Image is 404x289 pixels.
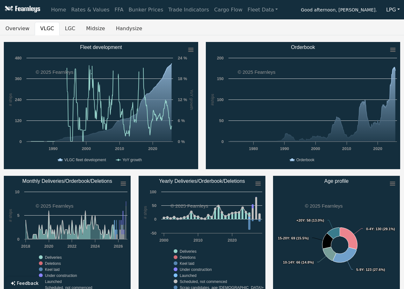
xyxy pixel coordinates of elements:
text: Deliveries [45,255,62,260]
text: 2026 [114,244,123,249]
text: 5 [17,213,19,218]
text: © 2025 Fearnleys [170,203,208,209]
text: 0 [19,139,22,144]
text: Keel laid [180,261,194,266]
text: 1990 [280,146,289,151]
text: Yearly Deliveries/Orderbook/Deletions [159,178,245,184]
text: 2024 [90,244,100,249]
text: : 69 (15.5%) [278,236,309,240]
text: Launched [180,273,197,278]
text: 2020 [44,244,53,249]
text: Orderbook [291,45,315,50]
text: 2020 [148,146,157,151]
a: Bunker Prices [126,3,166,16]
text: 0 % [178,139,185,144]
text: : 123 (27.6%) [356,268,385,272]
text: Orderbook [296,158,315,162]
text: VLGC fleet development [64,158,106,162]
text: 18 % [178,76,187,81]
text: © 2025 Fearnleys [36,203,74,209]
text: © 2025 Fearnleys [36,69,74,75]
text: 10 [15,189,19,194]
text: Deliveries [180,249,197,254]
text: # ships [142,206,147,219]
img: Fearnleys Logo [3,6,40,14]
text: 0 [17,237,19,242]
text: : 66 (14.8%) [283,260,314,264]
text: # ships [8,209,13,222]
text: : 58 (13.0%) [296,218,324,222]
button: Midsize [81,22,110,35]
text: 50 [219,118,224,123]
text: Launched [45,279,62,284]
a: Trade Indicators [166,3,212,16]
button: LGC [60,22,81,35]
text: 1980 [249,146,258,151]
text: 360 [15,76,22,81]
text: Monthly Deliveries/Orderbook/Deletions [22,178,112,184]
text: 240 [15,97,22,102]
text: 12 % [178,97,187,102]
a: Fleet Data [245,3,280,16]
text: 2010 [193,238,202,243]
tspan: 0-4Y [366,227,374,231]
text: : 130 (29.1%) [366,227,395,231]
a: Rates & Values [69,3,112,16]
tspan: +20Y [296,218,305,222]
text: 2000 [311,146,320,151]
text: YoY growth [122,158,142,162]
text: -50 [150,231,156,236]
text: 2022 [68,244,76,249]
text: 0 [221,139,224,144]
text: 2010 [115,146,124,151]
text: 2018 [21,244,30,249]
text: Age profile [324,178,349,184]
text: 2020 [227,238,236,243]
text: 200 [217,56,224,60]
a: Cargo Flow [212,3,245,16]
text: 2000 [82,146,91,151]
svg: Fleet development [4,42,198,169]
text: © 2025 Fearnleys [238,69,276,75]
text: #ships [210,94,215,106]
text: 2010 [342,146,351,151]
text: 6 % [178,118,185,123]
text: 100 [149,189,156,194]
a: Home [48,3,69,16]
button: Handysize [111,22,148,35]
text: 50 [152,203,156,208]
text: YoY growth [189,89,194,110]
text: 24 % [178,56,187,60]
text: Under construction [45,273,77,278]
text: 2000 [159,238,168,243]
text: 480 [15,56,22,60]
tspan: 10-14Y [283,260,295,264]
tspan: 5-9Y [356,268,364,272]
svg: Orderbook [206,42,400,169]
a: FFA [112,3,126,16]
button: LPG [382,4,404,16]
text: 120 [15,118,22,123]
text: Deletions [180,255,196,260]
tspan: 15-20Y [278,236,290,240]
text: 1990 [48,146,57,151]
text: 2020 [373,146,382,151]
text: © 2025 Fearnleys [305,203,343,209]
text: # ships [8,93,13,106]
span: Good afternoon, [PERSON_NAME]. [301,5,377,16]
text: 100 [217,97,224,102]
text: 0 [154,217,156,222]
text: Fleet development [80,45,122,50]
text: Scheduled, not commenced [180,279,227,284]
text: Keel laid [45,267,60,272]
text: 150 [217,76,224,81]
text: Deletions [45,261,61,266]
button: VLGC [35,22,59,35]
text: Under construction [180,267,212,272]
